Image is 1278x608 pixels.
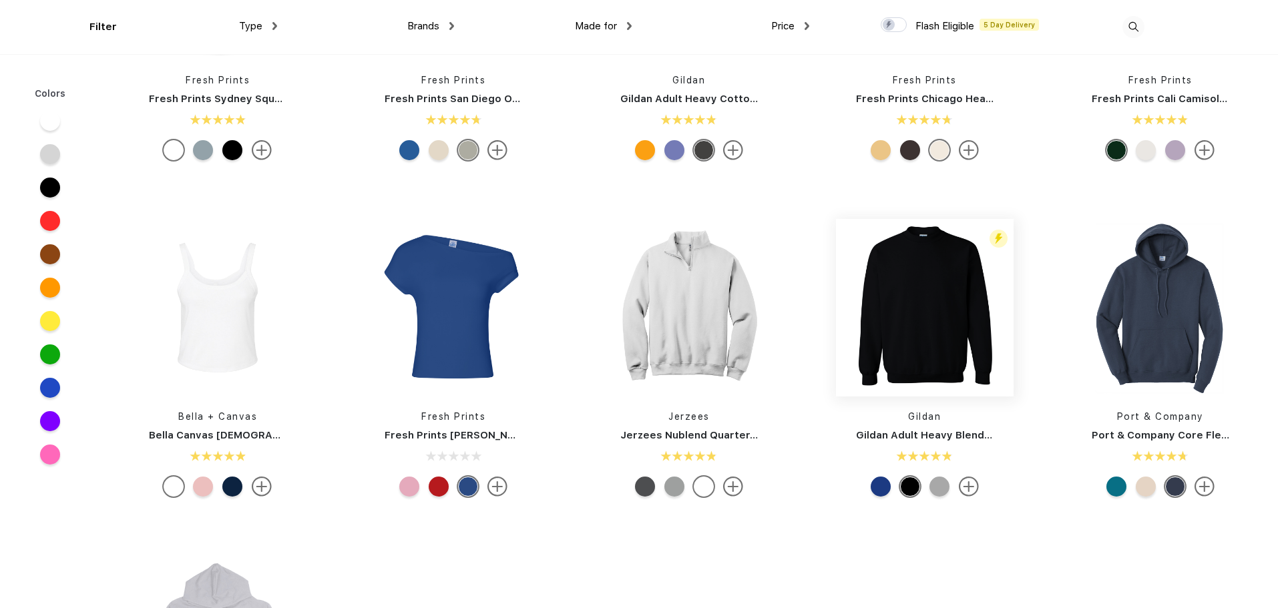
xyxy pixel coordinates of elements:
[1195,140,1215,160] img: more.svg
[407,20,439,32] span: Brands
[620,429,896,441] a: Jerzees Nublend Quarter-Zip Cadet Collar Sweatshirt
[635,140,655,160] div: Gold
[421,75,485,85] a: Fresh Prints
[723,477,743,497] img: more.svg
[959,477,979,497] img: more.svg
[222,477,242,497] div: Solid Navy Blend
[252,140,272,160] img: more.svg
[723,140,743,160] img: more.svg
[1122,16,1144,38] img: desktop_search.svg
[385,429,644,441] a: Fresh Prints [PERSON_NAME] Off the Shoulder Top
[178,411,257,422] a: Bella + Canvas
[600,219,778,396] img: func=resize&h=266
[929,477,949,497] div: Sport Grey
[487,477,507,497] img: more.svg
[385,93,665,105] a: Fresh Prints San Diego Open Heavyweight Sweatpants
[1106,140,1126,160] div: Dark Green
[668,411,710,422] a: Jerzees
[635,477,655,497] div: Black Heather
[836,219,1014,396] img: func=resize&h=266
[272,22,277,30] img: dropdown.png
[1136,477,1156,497] div: Natural
[908,411,941,422] a: Gildan
[664,140,684,160] div: Violet
[164,140,184,160] div: White
[421,411,485,422] a: Fresh Prints
[429,140,449,160] div: Sand
[771,20,795,32] span: Price
[871,140,891,160] div: Bahama Yellow mto
[1128,75,1193,85] a: Fresh Prints
[1106,477,1126,497] div: Teal
[805,22,809,30] img: dropdown.png
[193,140,213,160] div: Baby Blue White
[620,93,794,105] a: Gildan Adult Heavy Cotton T-Shirt
[959,140,979,160] img: more.svg
[672,75,705,85] a: Gildan
[149,429,467,441] a: Bella Canvas [DEMOGRAPHIC_DATA]' Micro Ribbed Scoop Tank
[89,19,117,35] div: Filter
[429,477,449,497] div: Crimson
[915,20,974,32] span: Flash Eligible
[186,75,250,85] a: Fresh Prints
[25,87,76,101] div: Colors
[694,140,714,160] div: Charcoal
[222,140,242,160] div: Black
[399,477,419,497] div: Light Pink
[990,230,1008,248] img: flash_active_toggle.svg
[1136,140,1156,160] div: Off White
[694,477,714,497] div: White
[129,219,306,396] img: func=resize&h=266
[449,22,454,30] img: dropdown.png
[900,477,920,497] div: Black
[239,20,262,32] span: Type
[1165,140,1185,160] div: Purple White
[149,93,369,105] a: Fresh Prints Sydney Square Neck Tank Top
[458,140,478,160] div: Heathered Grey mto
[193,477,213,497] div: Solid Pink Blend
[458,477,478,497] div: True Blue
[575,20,617,32] span: Made for
[164,477,184,497] div: Solid Wht Blend
[1072,219,1249,396] img: func=resize&h=266
[664,477,684,497] div: Oxford
[365,219,542,396] img: func=resize&h=266
[627,22,632,30] img: dropdown.png
[893,75,957,85] a: Fresh Prints
[252,477,272,497] img: more.svg
[856,93,1086,105] a: Fresh Prints Chicago Heavyweight Crewneck
[1092,93,1248,105] a: Fresh Prints Cali Camisole Top
[900,140,920,160] div: Dark Chocolate mto
[1117,411,1204,422] a: Port & Company
[856,429,1142,441] a: Gildan Adult Heavy Blend Adult 8 Oz. 50/50 Fleece Crew
[487,140,507,160] img: more.svg
[1195,477,1215,497] img: more.svg
[1165,477,1185,497] div: Navy
[871,477,891,497] div: Hth Deep Royal
[929,140,949,160] div: Buttermilk mto
[399,140,419,160] div: Royal Blue mto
